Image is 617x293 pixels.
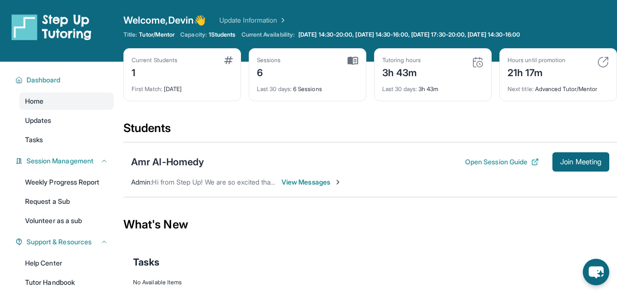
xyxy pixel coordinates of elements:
div: [DATE] [132,80,233,93]
span: Home [25,96,43,106]
span: Session Management [27,156,94,166]
button: chat-button [583,259,609,285]
button: Dashboard [23,75,108,85]
a: Updates [19,112,114,129]
div: Amr Al-Homedy [131,155,204,169]
button: Open Session Guide [465,157,539,167]
span: Dashboard [27,75,61,85]
div: Hours until promotion [508,56,565,64]
a: Update Information [219,15,287,25]
span: First Match : [132,85,162,93]
img: logo [12,13,92,40]
div: 6 [257,64,281,80]
div: Students [123,120,617,142]
span: Join Meeting [560,159,602,165]
div: Tutoring hours [382,56,421,64]
div: Current Students [132,56,177,64]
a: Volunteer as a sub [19,212,114,229]
span: Welcome, Devin 👋 [123,13,206,27]
div: No Available Items [133,279,607,286]
a: Weekly Progress Report [19,173,114,191]
button: Join Meeting [552,152,609,172]
img: card [348,56,358,65]
span: View Messages [282,177,342,187]
a: Home [19,93,114,110]
span: Tutor/Mentor [139,31,174,39]
span: [DATE] 14:30-20:00, [DATE] 14:30-16:00, [DATE] 17:30-20:00, [DATE] 14:30-16:00 [298,31,520,39]
img: card [224,56,233,64]
img: Chevron Right [277,15,287,25]
span: Title: [123,31,137,39]
button: Support & Resources [23,237,108,247]
div: 3h 43m [382,64,421,80]
div: What's New [123,203,617,246]
a: Help Center [19,254,114,272]
span: Tasks [25,135,43,145]
span: Last 30 days : [382,85,417,93]
span: Support & Resources [27,237,92,247]
div: 1 [132,64,177,80]
span: Next title : [508,85,534,93]
img: card [472,56,483,68]
span: Current Availability: [241,31,295,39]
span: Updates [25,116,52,125]
a: [DATE] 14:30-20:00, [DATE] 14:30-16:00, [DATE] 17:30-20:00, [DATE] 14:30-16:00 [296,31,522,39]
span: Last 30 days : [257,85,292,93]
button: Session Management [23,156,108,166]
span: Capacity: [180,31,207,39]
div: 3h 43m [382,80,483,93]
a: Request a Sub [19,193,114,210]
span: Tasks [133,255,160,269]
div: 21h 17m [508,64,565,80]
div: Sessions [257,56,281,64]
span: Admin : [131,178,152,186]
span: 1 Students [209,31,236,39]
a: Tutor Handbook [19,274,114,291]
img: Chevron-Right [334,178,342,186]
a: Tasks [19,131,114,148]
img: card [597,56,609,68]
div: 6 Sessions [257,80,358,93]
div: Advanced Tutor/Mentor [508,80,609,93]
